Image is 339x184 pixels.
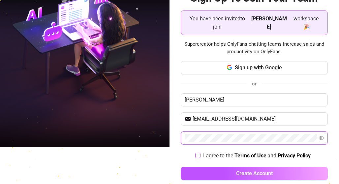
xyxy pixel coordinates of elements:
input: Your email [193,115,324,123]
span: Create Account [236,170,273,176]
button: Create Account [181,167,328,180]
span: Sign up with Google [235,64,282,71]
span: eye [319,135,324,141]
strong: Privacy Policy [278,152,311,159]
strong: [PERSON_NAME] [251,15,287,30]
span: and [267,152,278,159]
span: You have been invited to join [186,14,249,31]
input: Enter your Name [181,93,328,106]
span: workspace 🎉 [290,14,322,31]
strong: Terms of Use [234,152,266,159]
span: I agree to the [203,152,234,159]
a: Privacy Policy [278,152,311,159]
span: Supercreator helps OnlyFans chatting teams increase sales and productivity on OnlyFans. [181,40,328,56]
a: Terms of Use [234,152,266,159]
span: or [252,81,257,87]
button: Sign up with Google [181,61,328,74]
